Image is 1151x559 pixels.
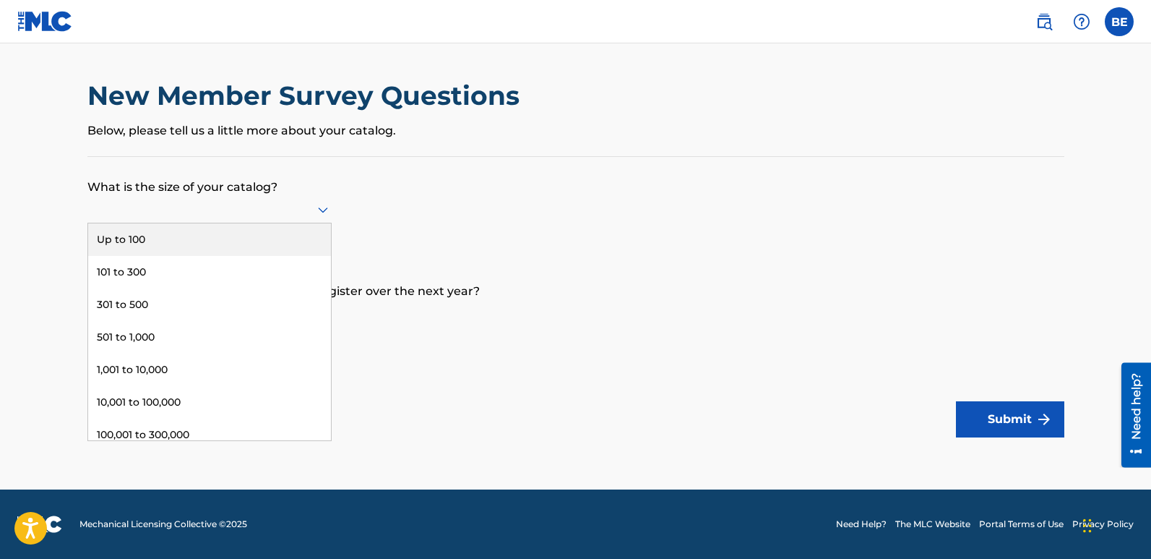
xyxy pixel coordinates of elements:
[1083,504,1092,547] div: Drag
[1105,7,1134,36] div: User Menu
[88,223,331,256] div: Up to 100
[895,518,970,531] a: The MLC Website
[87,122,1064,140] p: Below, please tell us a little more about your catalog.
[979,518,1064,531] a: Portal Terms of Use
[87,157,1064,196] p: What is the size of your catalog?
[17,11,73,32] img: MLC Logo
[1079,490,1151,559] iframe: Chat Widget
[1072,518,1134,531] a: Privacy Policy
[1035,13,1053,30] img: search
[88,386,331,419] div: 10,001 to 100,000
[88,354,331,386] div: 1,001 to 10,000
[836,518,887,531] a: Need Help?
[17,516,62,533] img: logo
[956,401,1064,438] button: Submit
[1111,363,1151,468] iframe: Resource Center
[87,80,527,112] h2: New Member Survey Questions
[87,261,1064,300] p: How many works are you expecting to register over the next year?
[88,289,331,321] div: 301 to 500
[88,419,331,451] div: 100,001 to 300,000
[88,321,331,354] div: 501 to 1,000
[1067,7,1096,36] div: Help
[88,256,331,289] div: 101 to 300
[79,518,247,531] span: Mechanical Licensing Collective © 2025
[16,10,35,77] div: Need help?
[1035,411,1053,428] img: f7272a7cc735f4ea7f67.svg
[1030,7,1059,36] a: Public Search
[1073,13,1090,30] img: help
